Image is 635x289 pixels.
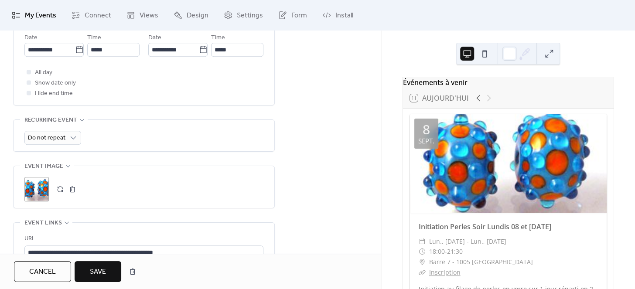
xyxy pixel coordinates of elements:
span: Views [140,10,158,21]
button: Cancel [14,261,71,282]
div: Start date [24,20,55,31]
span: Form [291,10,307,21]
span: Hide end time [35,88,73,99]
span: Connect [85,10,111,21]
a: Initiation Perles Soir Lundis 08 et [DATE] [419,222,551,231]
span: Show date only [35,78,76,88]
a: My Events [5,3,63,27]
span: Event image [24,161,63,172]
div: sept. [418,138,434,144]
span: lun., [DATE] - lun., [DATE] [429,236,506,247]
div: ​ [419,246,426,257]
span: Date [24,33,38,43]
a: Inscription [429,268,461,276]
span: Time [211,33,225,43]
div: ​ [419,257,426,267]
span: - [445,246,447,257]
span: Cancel [29,267,56,277]
span: Event links [24,218,62,228]
div: Événements à venir [403,77,614,88]
span: Do not repeat [28,132,65,144]
span: Recurring event [24,115,77,126]
span: 18:00 [429,246,445,257]
a: Design [167,3,215,27]
div: URL [24,234,262,244]
a: Install [316,3,360,27]
span: Date [148,33,161,43]
span: Settings [237,10,263,21]
span: Barre 7 - 1005 [GEOGRAPHIC_DATA] [429,257,533,267]
div: ​ [419,267,426,278]
div: ; [24,177,49,201]
span: Design [187,10,208,21]
a: Form [272,3,314,27]
span: 21:30 [447,246,463,257]
span: All day [35,68,52,78]
button: Save [75,261,121,282]
span: Time [87,33,101,43]
div: 8 [423,123,430,136]
span: Save [90,267,106,277]
div: End date [148,20,176,31]
a: Views [120,3,165,27]
a: Settings [217,3,270,27]
a: Connect [65,3,118,27]
div: ​ [419,236,426,247]
span: My Events [25,10,56,21]
span: Install [335,10,353,21]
